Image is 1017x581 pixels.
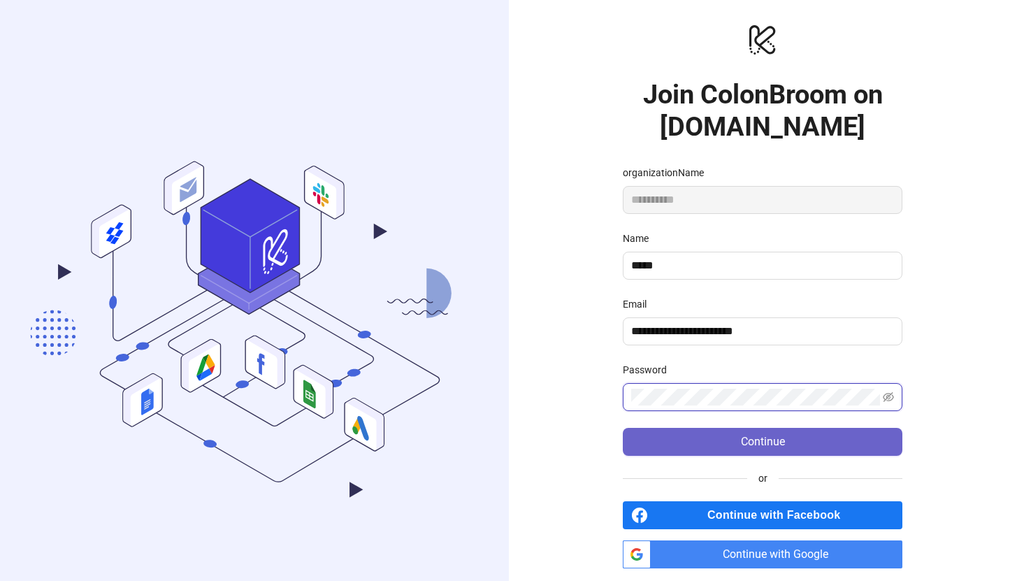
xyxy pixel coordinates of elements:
[741,436,785,448] span: Continue
[623,165,713,180] label: organizationName
[623,428,902,456] button: Continue
[623,540,902,568] a: Continue with Google
[631,257,891,274] input: Name
[883,392,894,403] span: eye-invisible
[623,501,902,529] a: Continue with Facebook
[654,501,902,529] span: Continue with Facebook
[623,362,676,378] label: Password
[623,296,656,312] label: Email
[623,186,902,214] input: organizationName
[656,540,902,568] span: Continue with Google
[631,389,880,406] input: Password
[631,323,891,340] input: Email
[747,471,779,486] span: or
[623,231,658,246] label: Name
[623,78,902,143] h1: Join ColonBroom on [DOMAIN_NAME]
